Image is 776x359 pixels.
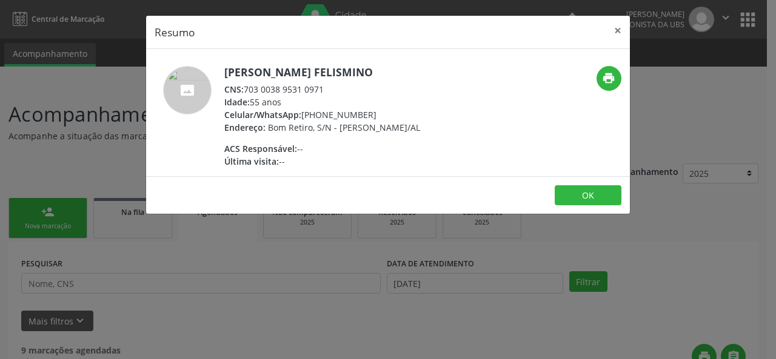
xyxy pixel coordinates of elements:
[597,66,621,91] button: print
[555,185,621,206] button: OK
[155,24,195,40] h5: Resumo
[163,66,212,114] img: accompaniment
[224,66,420,79] h5: [PERSON_NAME] Felismino
[224,84,244,95] span: CNS:
[602,71,615,85] i: print
[224,122,266,133] span: Endereço:
[224,143,297,154] span: ACS Responsável:
[224,109,301,120] span: Celular/WhatsApp:
[224,156,279,167] span: Última visita:
[224,155,420,168] div: --
[224,96,250,108] span: Idade:
[224,83,420,96] div: 703 0038 9531 0971
[224,142,420,155] div: --
[606,16,630,45] button: Close
[224,96,420,108] div: 55 anos
[268,122,420,133] span: Bom Retiro, S/N - [PERSON_NAME]/AL
[224,108,420,121] div: [PHONE_NUMBER]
